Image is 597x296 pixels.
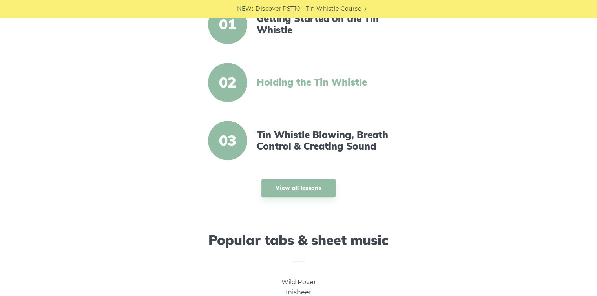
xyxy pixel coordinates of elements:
[286,289,311,296] a: Inisheer
[208,121,247,160] span: 03
[257,13,392,36] a: Getting Started on the Tin Whistle
[77,232,520,262] h2: Popular tabs & sheet music
[257,129,392,152] a: Tin Whistle Blowing, Breath Control & Creating Sound
[257,77,392,88] a: Holding the Tin Whistle
[261,179,336,197] a: View all lessons
[256,4,281,13] span: Discover
[208,63,247,102] span: 02
[237,4,253,13] span: NEW:
[281,278,316,286] a: Wild Rover
[283,4,361,13] a: PST10 - Tin Whistle Course
[208,5,247,44] span: 01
